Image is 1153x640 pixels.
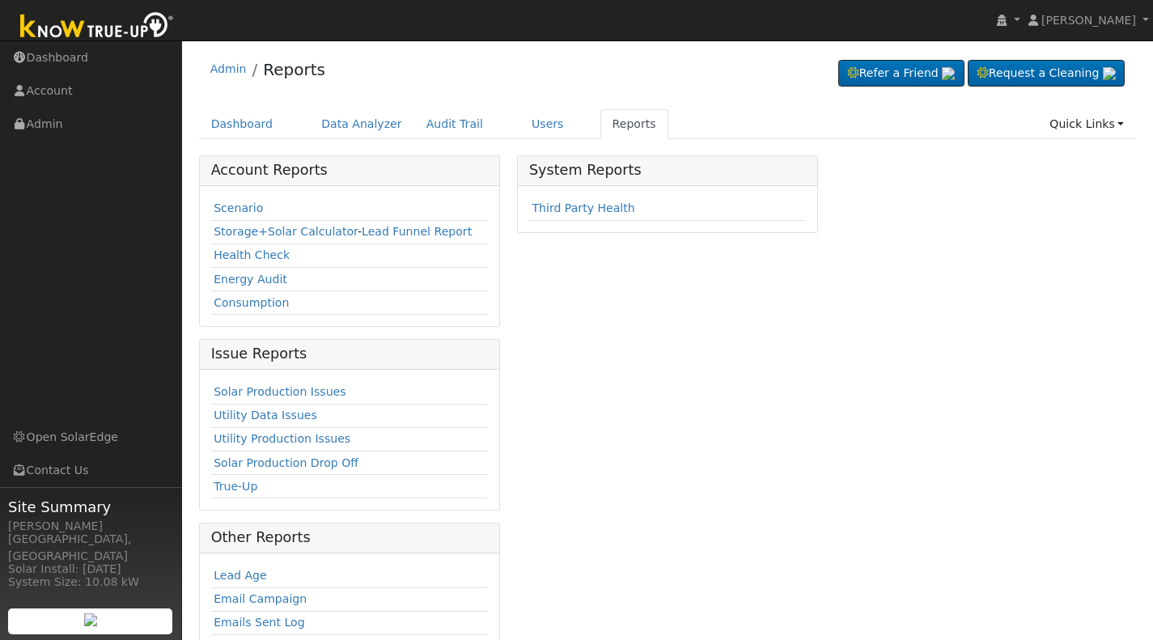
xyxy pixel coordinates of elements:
a: Dashboard [199,109,286,139]
a: Storage+Solar Calculator [214,225,358,238]
div: System Size: 10.08 kW [8,574,173,591]
a: Health Check [214,248,290,261]
span: [PERSON_NAME] [1041,14,1136,27]
a: Email Campaign [214,592,307,605]
img: Know True-Up [12,9,182,45]
a: Lead Funnel Report [362,225,472,238]
div: [GEOGRAPHIC_DATA], [GEOGRAPHIC_DATA] [8,531,173,565]
a: Quick Links [1037,109,1136,139]
a: Utility Production Issues [214,432,350,445]
img: retrieve [942,67,955,80]
a: Solar Production Issues [214,385,345,398]
a: Solar Production Drop Off [214,456,358,469]
span: Site Summary [8,496,173,518]
a: Admin [210,62,247,75]
a: Third Party Health [532,201,634,214]
h5: Issue Reports [211,345,488,362]
a: True-Up [214,480,257,493]
a: Reports [600,109,668,139]
h5: Other Reports [211,529,488,546]
div: Solar Install: [DATE] [8,561,173,578]
div: [PERSON_NAME] [8,518,173,535]
a: Request a Cleaning [968,60,1125,87]
a: Reports [263,60,325,79]
h5: System Reports [529,162,806,179]
h5: Account Reports [211,162,488,179]
a: Energy Audit [214,273,287,286]
img: retrieve [84,613,97,626]
a: Lead Age [214,569,267,582]
a: Consumption [214,296,289,309]
a: Refer a Friend [838,60,964,87]
img: retrieve [1103,67,1116,80]
a: Data Analyzer [309,109,414,139]
a: Utility Data Issues [214,409,317,422]
a: Audit Trail [414,109,495,139]
a: Users [519,109,576,139]
a: Emails Sent Log [214,616,305,629]
td: - [211,220,488,244]
a: Scenario [214,201,263,214]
